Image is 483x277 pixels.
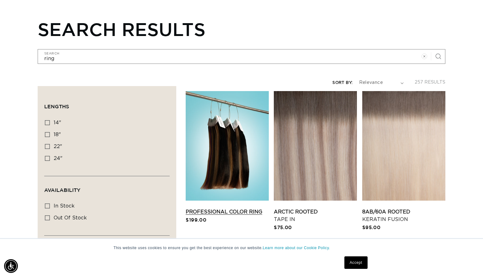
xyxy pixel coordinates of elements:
[44,176,170,199] summary: Availability (0 selected)
[332,81,353,85] label: Sort by:
[54,215,87,220] span: Out of stock
[54,120,61,125] span: 14"
[54,203,75,208] span: In stock
[44,93,170,115] summary: Lengths (0 selected)
[114,245,369,251] p: This website uses cookies to ensure you get the best experience on our website.
[344,256,368,269] a: Accept
[274,208,357,223] a: Arctic Rooted Tape In
[44,104,69,109] span: Lengths
[263,246,330,250] a: Learn more about our Cookie Policy.
[44,187,80,193] span: Availability
[431,49,445,63] button: Search
[186,208,269,216] a: Professional Color Ring
[54,156,62,161] span: 24"
[362,208,445,223] a: 8AB/60A Rooted Keratin Fusion
[44,236,170,258] summary: Tool Types (0 selected)
[38,18,445,40] h1: Search results
[54,132,61,137] span: 18"
[417,49,431,63] button: Clear search term
[4,259,18,273] div: Accessibility Menu
[54,144,62,149] span: 22"
[415,80,445,85] span: 257 results
[38,49,445,64] input: Search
